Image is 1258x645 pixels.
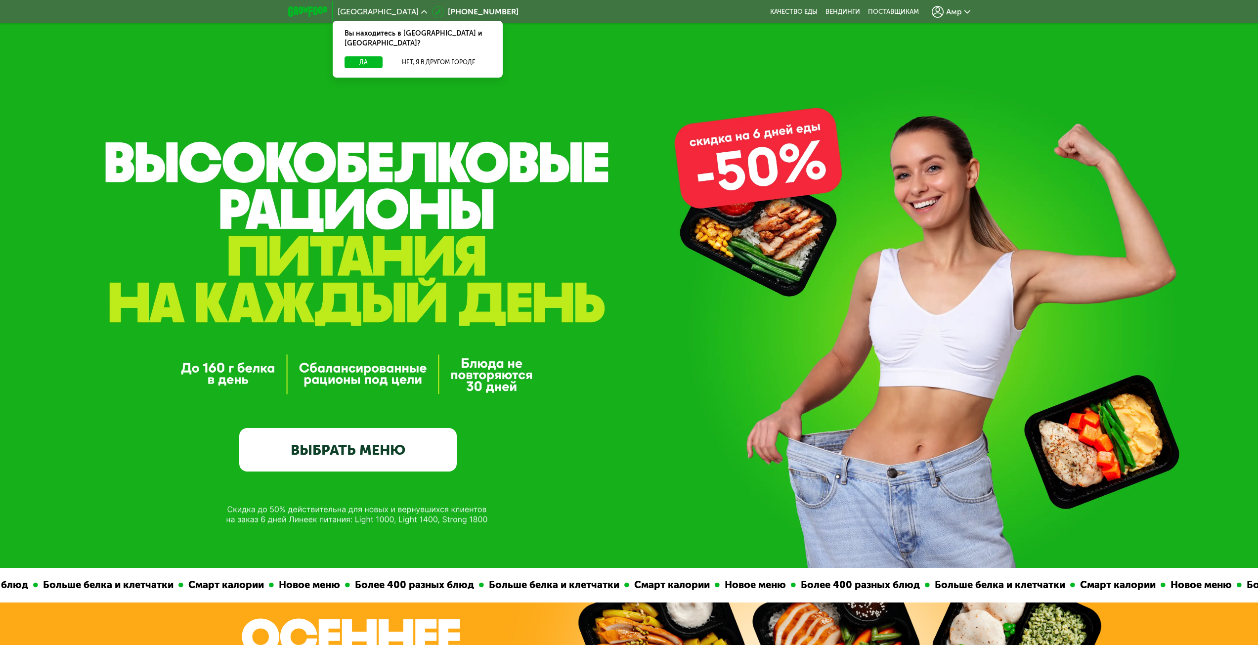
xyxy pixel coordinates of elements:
[770,8,818,16] a: Качество еды
[868,8,919,16] div: поставщикам
[626,577,712,593] div: Смарт калории
[1072,577,1158,593] div: Смарт калории
[35,577,175,593] div: Больше белка и клетчатки
[793,577,922,593] div: Более 400 разных блюд
[239,428,457,472] a: ВЫБРАТЬ МЕНЮ
[345,56,383,68] button: Да
[338,8,419,16] span: [GEOGRAPHIC_DATA]
[825,8,860,16] a: Вендинги
[387,56,491,68] button: Нет, я в другом городе
[347,577,476,593] div: Более 400 разных блюд
[481,577,621,593] div: Больше белка и клетчатки
[927,577,1067,593] div: Больше белка и клетчатки
[432,6,519,18] a: [PHONE_NUMBER]
[946,8,962,16] span: Амр
[333,21,503,56] div: Вы находитесь в [GEOGRAPHIC_DATA] и [GEOGRAPHIC_DATA]?
[717,577,788,593] div: Новое меню
[1163,577,1234,593] div: Новое меню
[180,577,266,593] div: Смарт калории
[271,577,342,593] div: Новое меню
